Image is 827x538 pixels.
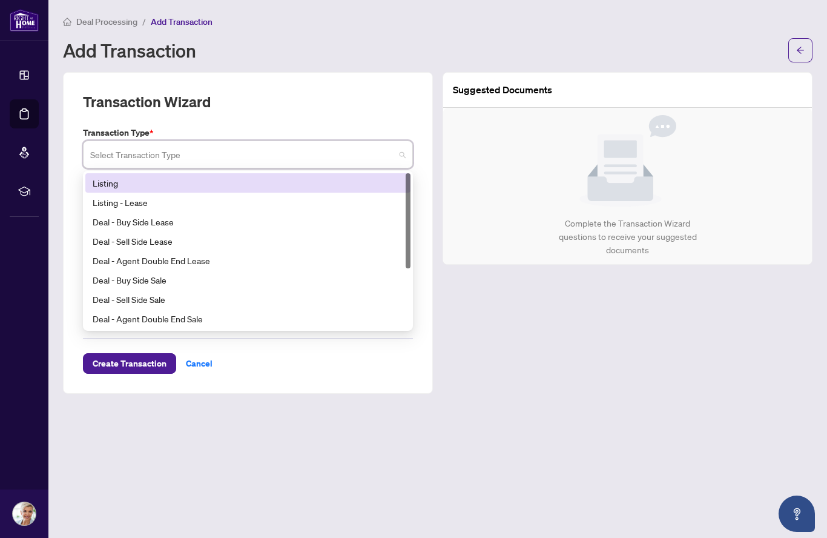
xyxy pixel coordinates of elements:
[85,290,410,309] div: Deal - Sell Side Sale
[85,231,410,251] div: Deal - Sell Side Lease
[85,212,410,231] div: Deal - Buy Side Lease
[93,293,403,306] div: Deal - Sell Side Sale
[85,270,410,290] div: Deal - Buy Side Sale
[186,354,213,373] span: Cancel
[63,18,71,26] span: home
[93,312,403,325] div: Deal - Agent Double End Sale
[93,254,403,267] div: Deal - Agent Double End Lease
[13,502,36,525] img: Profile Icon
[93,196,403,209] div: Listing - Lease
[779,496,815,532] button: Open asap
[93,354,166,373] span: Create Transaction
[85,193,410,212] div: Listing - Lease
[85,309,410,328] div: Deal - Agent Double End Sale
[10,9,39,32] img: logo
[579,115,676,207] img: Null State Icon
[453,82,552,98] article: Suggested Documents
[545,217,710,257] div: Complete the Transaction Wizard questions to receive your suggested documents
[93,215,403,228] div: Deal - Buy Side Lease
[176,353,222,374] button: Cancel
[85,173,410,193] div: Listing
[76,16,137,27] span: Deal Processing
[142,15,146,28] li: /
[83,353,176,374] button: Create Transaction
[93,176,403,190] div: Listing
[83,92,211,111] h2: Transaction Wizard
[83,126,413,139] label: Transaction Type
[93,273,403,287] div: Deal - Buy Side Sale
[63,41,196,60] h1: Add Transaction
[796,46,805,55] span: arrow-left
[85,251,410,270] div: Deal - Agent Double End Lease
[151,16,213,27] span: Add Transaction
[93,234,403,248] div: Deal - Sell Side Lease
